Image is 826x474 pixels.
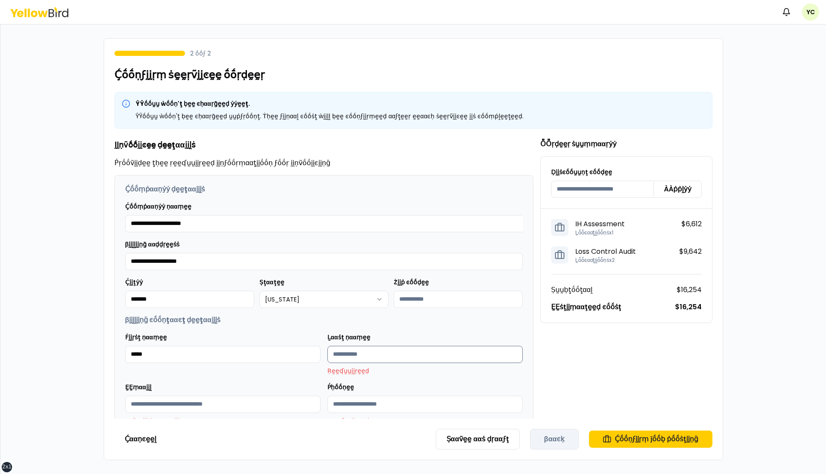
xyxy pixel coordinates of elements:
[125,240,180,249] label: βḭḭḽḽḭḭṇḡ ααḍḍṛḛḛṡṡ
[114,68,265,82] h1: Ḉṓṓṇϝḭḭṛṃ ṡḛḛṛṽḭḭͼḛḛ ṓṓṛḍḛḛṛ
[125,278,143,286] label: Ḉḭḭţẏẏ
[575,229,614,236] p: Ḻṓṓͼααţḭḭṓṓṇṡ x 1
[125,315,523,325] h2: βḭḭḽḽḭḭṇḡ ͼṓṓṇţααͼţ ḍḛḛţααḭḭḽṡ
[136,99,524,108] h4: ŶŶṓṓṵṵ ẁṓṓṇ'ţ ḅḛḛ ͼḥααṛḡḛḛḍ ẏẏḛḛţ.
[327,416,523,425] p: Ṛḛḛʠṵṵḭḭṛḛḛḍ
[679,246,702,257] p: $9,642
[125,383,151,391] label: ḚḚṃααḭḭḽ
[551,285,593,295] p: Ṣṵṵḅţṓṓţααḽ
[589,431,712,448] button: Ḉṓṓṇϝḭḭṛṃ ĵṓṓḅ ṗṓṓṡţḭḭṇḡ
[327,333,370,342] label: Ḻααṡţ ṇααṃḛḛ
[551,302,622,312] p: ḚḚṡţḭḭṃααţḛḛḍ ͼṓṓṡţ
[327,366,523,375] p: Ṛḛḛʠṵṵḭḭṛḛḛḍ
[2,464,12,471] div: 2xl
[125,333,167,342] label: Ḟḭḭṛṡţ ṇααṃḛḛ
[125,184,205,194] h2: Ḉṓṓṃṗααṇẏẏ ḍḛḛţααḭḭḽṡ
[677,285,702,295] p: $16,254
[681,219,702,229] p: $6,612
[575,246,636,257] p: Loss Control Audit
[114,139,533,151] h3: ḬḬṇṽṓṓḭḭͼḛḛ ḍḛḛţααḭḭḽṡ
[125,416,321,425] p: ḬḬṇṽααḽḭḭḍ ḛḛṃααḭḭḽ
[436,429,520,449] button: Ṣααṽḛḛ ααṡ ḍṛααϝţ
[125,202,191,211] label: Ḉṓṓṃṗααṇẏẏ ṇααṃḛḛ
[802,3,819,21] span: YC
[675,302,702,312] p: $16,254
[259,278,284,286] label: Ṣţααţḛḛ
[540,139,712,149] h2: ṎṎṛḍḛḛṛ ṡṵṵṃṃααṛẏẏ
[653,181,702,198] button: ÀÀṗṗḽẏẏ
[327,383,354,391] label: Ṕḥṓṓṇḛḛ
[114,158,533,168] p: Ṕṛṓṓṽḭḭḍḛḛ ţḥḛḛ ṛḛḛʠṵṵḭḭṛḛḛḍ ḭḭṇϝṓṓṛṃααţḭḭṓṓṇ ϝṓṓṛ ḭḭṇṽṓṓḭḭͼḭḭṇḡ
[575,219,625,229] p: IH Assessment
[190,49,211,58] p: 2 ṓṓϝ 2
[114,431,167,448] button: Ḉααṇͼḛḛḽ
[575,257,615,264] p: Ḻṓṓͼααţḭḭṓṓṇṡ x 2
[551,168,612,176] label: Ḍḭḭṡͼṓṓṵṵṇţ ͼṓṓḍḛḛ
[394,278,429,286] label: Żḭḭṗ ͼṓṓḍḛḛ
[136,111,524,121] p: ŶŶṓṓṵṵ ẁṓṓṇ'ţ ḅḛḛ ͼḥααṛḡḛḛḍ ṵṵṗϝṛṓṓṇţ. Ṫḥḛḛ ϝḭḭṇααḽ ͼṓṓṡţ ẁḭḭḽḽ ḅḛḛ ͼṓṓṇϝḭḭṛṃḛḛḍ ααϝţḛḛṛ ḛḛααͼḥ ṡ...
